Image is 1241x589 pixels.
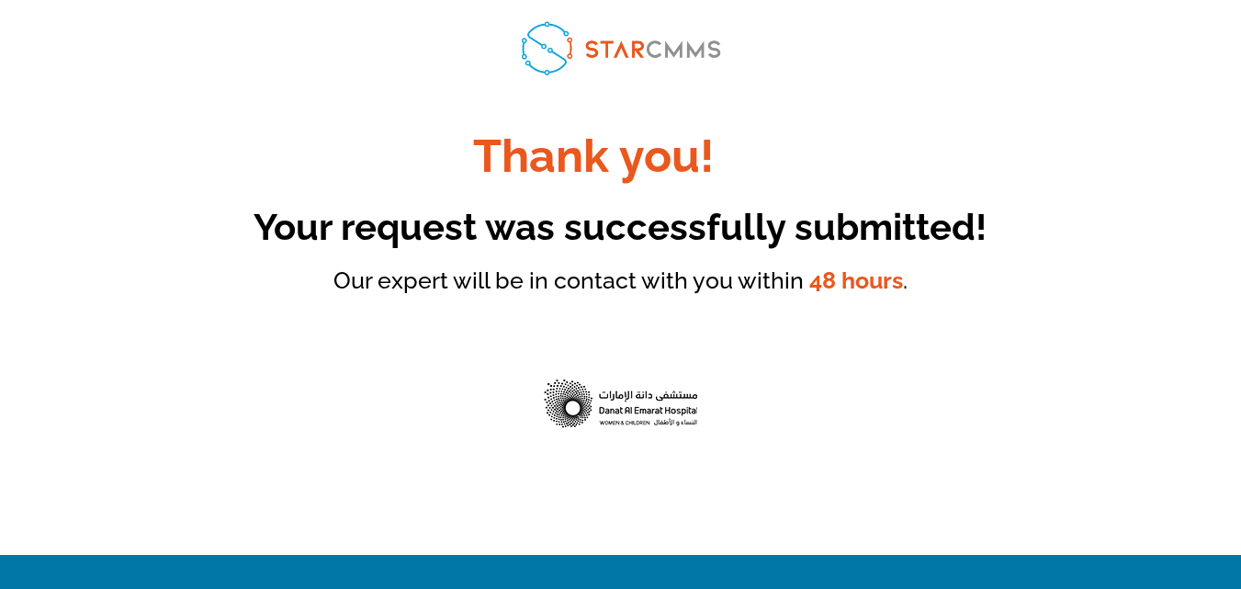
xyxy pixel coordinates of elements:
[70,133,1117,188] h1: Thank you!
[490,344,751,472] img: hospital (1)
[512,12,730,84] img: STAR-Logo
[809,266,903,294] strong: 48 hours
[333,266,804,294] span: Our expert will be in contact with you within
[254,205,987,248] span: Your request was successfully submitted!
[987,239,987,240] img: capterra_tracker.gif
[125,266,1117,294] div: .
